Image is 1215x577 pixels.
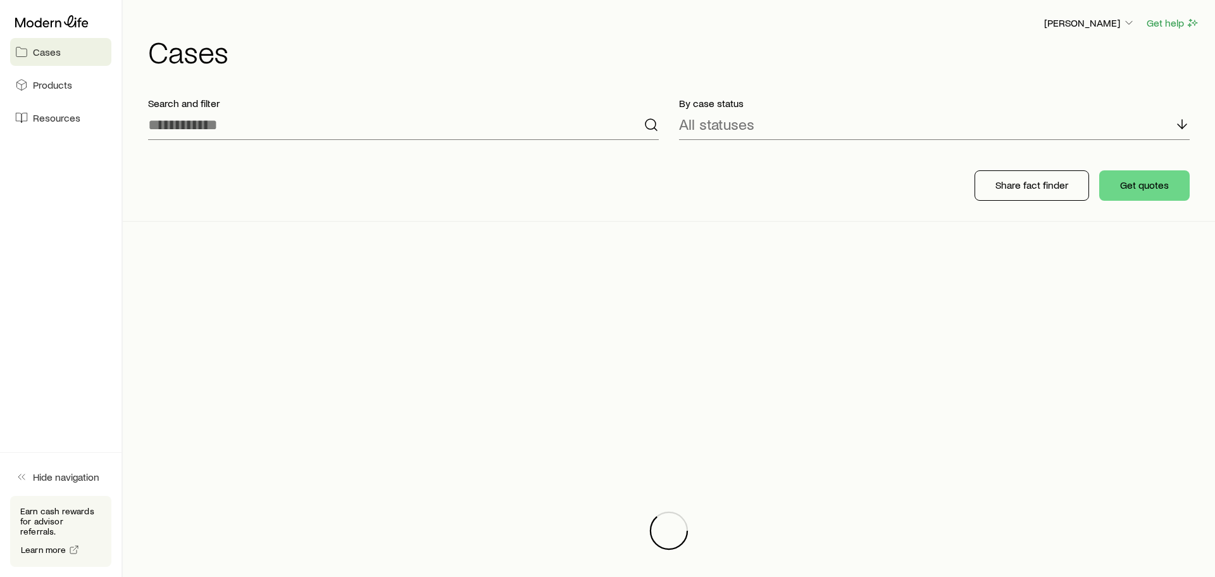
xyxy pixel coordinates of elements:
button: Get quotes [1099,170,1190,201]
p: All statuses [679,115,754,133]
a: Products [10,71,111,99]
p: [PERSON_NAME] [1044,16,1135,29]
p: By case status [679,97,1190,110]
span: Products [33,79,72,91]
span: Learn more [21,545,66,554]
p: Search and filter [148,97,659,110]
span: Resources [33,111,80,124]
h1: Cases [148,36,1200,67]
p: Earn cash rewards for advisor referrals. [20,506,101,536]
p: Share fact finder [995,179,1068,191]
button: Share fact finder [975,170,1089,201]
a: Resources [10,104,111,132]
div: Earn cash rewards for advisor referrals.Learn more [10,496,111,567]
button: Get help [1146,16,1200,30]
button: Hide navigation [10,463,111,491]
span: Hide navigation [33,471,99,483]
span: Cases [33,46,61,58]
a: Cases [10,38,111,66]
button: [PERSON_NAME] [1044,16,1136,31]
